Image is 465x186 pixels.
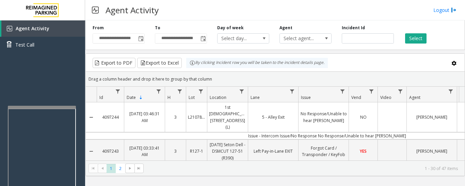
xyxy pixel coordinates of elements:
a: Agent Filter Menu [446,87,455,96]
a: 5 - Alley Exit [248,112,298,122]
a: [DATE] Seton Dell - DSMCUT 127-51 (R390) [207,140,248,163]
span: Sortable [138,95,144,100]
a: [DATE] 03:46:31 AM [124,109,165,125]
a: Date Filter Menu [154,87,163,96]
a: Issue Filter Menu [338,87,347,96]
img: pageIcon [92,2,99,18]
kendo-pager-info: 1 - 30 of 47 items [148,166,458,171]
span: Agent [409,95,420,100]
span: Location [210,95,226,100]
a: 3 [165,146,186,156]
span: Video [380,95,391,100]
span: YES [360,148,367,154]
a: H Filter Menu [175,87,185,96]
a: Lane Filter Menu [288,87,297,96]
img: 'icon' [7,26,12,31]
span: Vend [351,95,361,100]
span: Date [127,95,136,100]
a: Lot Filter Menu [196,87,206,96]
a: Location Filter Menu [237,87,246,96]
a: Left Pay-in-Lane EXIT [248,146,298,156]
a: No Response/Unable to hear [PERSON_NAME] [299,109,349,125]
a: L21078200 [186,112,207,122]
a: 3 [165,112,186,122]
a: Id Filter Menu [113,87,123,96]
div: Drag a column header and drop it here to group by that column [86,73,465,85]
a: 4097244 [97,112,124,122]
a: Collapse Details [86,137,97,166]
a: R127-1 [186,146,207,156]
span: Page 1 [107,164,116,173]
label: From [93,25,104,31]
span: Select day... [218,34,259,43]
span: Toggle popup [199,34,207,43]
span: Agent Activity [16,25,49,32]
button: Export to PDF [93,58,135,68]
label: To [155,25,160,31]
span: H [167,95,171,100]
span: Test Call [15,41,34,48]
span: Page 2 [116,164,125,173]
span: Lot [189,95,195,100]
div: By clicking Incident row you will be taken to the incident details page. [186,58,328,68]
span: Go to the next page [125,164,134,173]
a: [PERSON_NAME] [407,146,457,156]
span: Go to the next page [127,166,133,171]
a: NO [349,112,378,122]
a: 4097243 [97,146,124,156]
a: Logout [433,6,456,14]
img: logout [451,6,456,14]
label: Agent [279,25,292,31]
span: Toggle popup [137,34,144,43]
span: Id [99,95,103,100]
a: Agent Activity [1,20,85,37]
a: [DATE] 03:33:41 AM [124,143,165,159]
span: Lane [251,95,260,100]
a: Vend Filter Menu [367,87,376,96]
h3: Agent Activity [102,2,162,18]
a: 1st [DEMOGRAPHIC_DATA], [STREET_ADDRESS] (L) [207,102,248,132]
span: NO [360,114,367,120]
label: Incident Id [342,25,365,31]
span: Select agent... [280,34,321,43]
span: Go to the last page [134,164,144,173]
label: Day of week [217,25,244,31]
a: Collapse Details [86,100,97,135]
button: Select [405,33,427,44]
a: Video Filter Menu [396,87,405,96]
a: YES [349,146,378,156]
a: [PERSON_NAME] [407,112,457,122]
img: infoIcon.svg [190,60,195,66]
div: Data table [86,87,465,160]
span: Go to the last page [136,166,142,171]
button: Export to Excel [137,58,182,68]
span: Issue [301,95,311,100]
a: Forgot Card / Transponder / KeyFob [299,143,349,159]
